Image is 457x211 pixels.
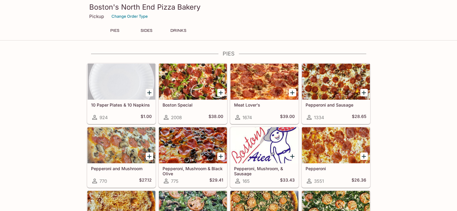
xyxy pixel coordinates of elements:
[133,26,160,35] button: SIDES
[242,115,252,120] span: 1674
[163,102,223,107] h5: Boston Special
[289,152,296,160] button: Add Pepperoni, Mushroom, & Sausage
[217,89,225,96] button: Add Boston Special
[234,102,295,107] h5: Meat Lover's
[302,64,370,100] div: Pepperoni and Sausage
[91,102,152,107] h5: 10 Paper Plates & 10 Napkins
[242,178,250,184] span: 165
[209,177,223,185] h5: $29.41
[289,89,296,96] button: Add Meat Lover's
[87,127,156,188] a: Pepperoni and Mushroom770$27.12
[139,177,152,185] h5: $27.12
[109,12,151,21] button: Change Order Type
[360,89,368,96] button: Add Pepperoni and Sausage
[99,178,107,184] span: 770
[146,152,153,160] button: Add Pepperoni and Mushroom
[234,166,295,176] h5: Pepperoni, Mushroom, & Sausage
[280,177,295,185] h5: $33.43
[99,115,108,120] span: 924
[314,115,324,120] span: 1334
[141,114,152,121] h5: $1.00
[163,166,223,176] h5: Pepperoni, Mushroom & Black Olive
[91,166,152,171] h5: Pepperoni and Mushroom
[209,114,223,121] h5: $38.00
[87,64,155,100] div: 10 Paper Plates & 10 Napkins
[360,152,368,160] button: Add Pepperoni
[302,63,370,124] a: Pepperoni and Sausage1334$28.65
[230,127,298,163] div: Pepperoni, Mushroom, & Sausage
[352,114,366,121] h5: $28.65
[87,63,156,124] a: 10 Paper Plates & 10 Napkins924$1.00
[159,127,227,188] a: Pepperoni, Mushroom & Black Olive775$29.41
[314,178,324,184] span: 3551
[217,152,225,160] button: Add Pepperoni, Mushroom & Black Olive
[89,2,368,12] h3: Boston's North End Pizza Bakery
[87,50,370,57] h4: PIES
[171,178,178,184] span: 775
[280,114,295,121] h5: $39.00
[306,166,366,171] h5: Pepperoni
[171,115,182,120] span: 2008
[306,102,366,107] h5: Pepperoni and Sausage
[302,127,370,188] a: Pepperoni3551$26.36
[87,127,155,163] div: Pepperoni and Mushroom
[302,127,370,163] div: Pepperoni
[352,177,366,185] h5: $26.36
[159,63,227,124] a: Boston Special2008$38.00
[159,127,227,163] div: Pepperoni, Mushroom & Black Olive
[230,127,299,188] a: Pepperoni, Mushroom, & Sausage165$33.43
[89,14,104,19] p: Pickup
[159,64,227,100] div: Boston Special
[165,26,192,35] button: DRINKS
[230,64,298,100] div: Meat Lover's
[101,26,128,35] button: PIES
[146,89,153,96] button: Add 10 Paper Plates & 10 Napkins
[230,63,299,124] a: Meat Lover's1674$39.00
